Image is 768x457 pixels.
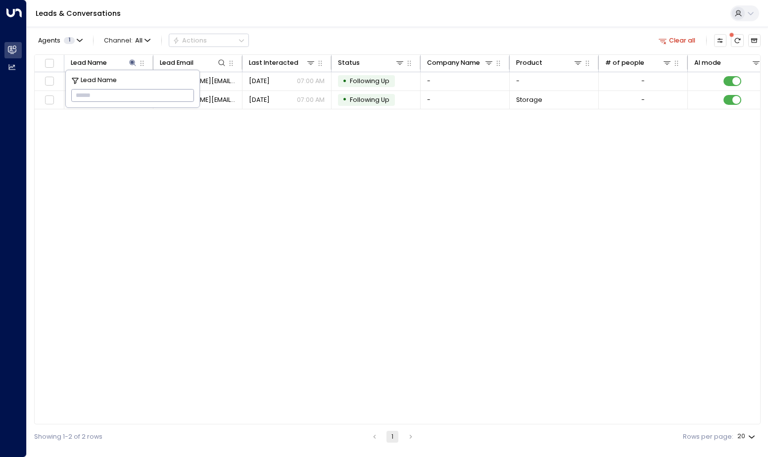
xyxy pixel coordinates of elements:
span: There are new threads available. Refresh the grid to view the latest updates. [731,34,743,46]
span: Channel: [100,34,154,46]
div: • [342,74,347,89]
button: Actions [169,34,249,47]
div: Actions [173,37,207,45]
td: - [421,72,510,91]
span: Oct 04, 2025 [249,95,270,104]
span: Toggle select all [44,57,55,69]
div: Status [338,57,360,68]
div: # of people [605,57,672,68]
span: Oct 06, 2025 [249,77,270,86]
div: - [641,77,645,86]
div: Company Name [427,57,494,68]
div: AI mode [694,57,721,68]
span: Storage [516,95,542,104]
div: AI mode [694,57,762,68]
button: Agents1 [34,34,86,46]
button: Clear all [655,34,699,46]
a: Leads & Conversations [36,8,121,18]
div: • [342,92,347,107]
div: Lead Email [160,57,193,68]
span: Toggle select row [44,76,55,87]
span: Following Up [350,77,389,85]
div: - [641,95,645,104]
span: Following Up [350,95,389,104]
span: All [135,37,143,44]
div: Product [516,57,583,68]
button: page 1 [386,431,398,443]
div: Company Name [427,57,480,68]
div: 20 [737,430,757,443]
button: Customize [714,34,726,46]
span: 1 [64,37,75,44]
td: - [510,72,599,91]
label: Rows per page: [683,432,733,442]
div: Last Interacted [249,57,316,68]
p: 07:00 AM [297,95,325,104]
span: Toggle select row [44,94,55,106]
div: Product [516,57,542,68]
button: Archived Leads [748,34,761,46]
div: Lead Name [71,57,138,68]
p: 07:00 AM [297,77,325,86]
div: Status [338,57,405,68]
td: - [421,91,510,109]
span: Lead Name [81,75,117,85]
button: Channel:All [100,34,154,46]
div: Lead Email [160,57,227,68]
nav: pagination navigation [368,431,418,443]
div: Showing 1-2 of 2 rows [34,432,102,442]
div: Button group with a nested menu [169,34,249,47]
span: Agents [38,38,60,44]
div: # of people [605,57,644,68]
div: Last Interacted [249,57,298,68]
div: Lead Name [71,57,107,68]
